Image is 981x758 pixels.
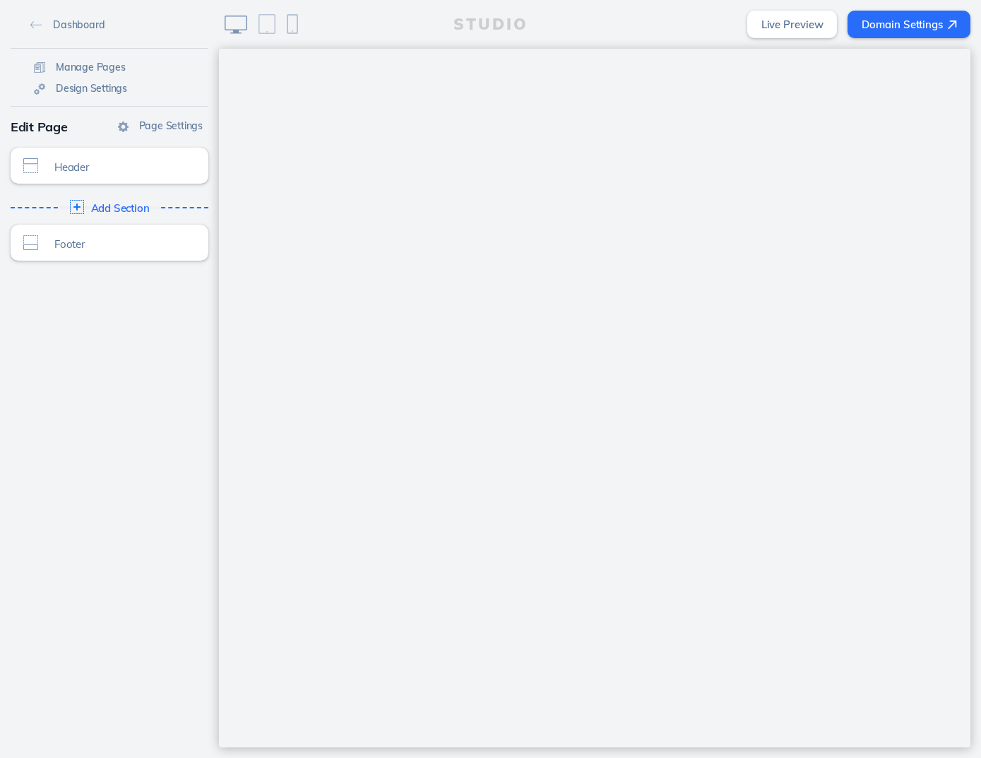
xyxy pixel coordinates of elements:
img: icon-tablet@2x.png [258,14,275,34]
img: icon-section-type-footer@2x.png [23,235,38,250]
img: icon-phone@2x.png [287,14,298,34]
img: icon-section-type-add@2x.png [70,200,84,214]
img: icon-pages@2x.png [34,62,45,73]
img: icon-gears@2x.png [34,83,45,95]
a: Domain Settings [848,11,970,38]
span: Design Settings [56,82,127,95]
img: icon-gear@2x.png [118,122,129,132]
div: Edit Page [11,114,208,141]
img: icon-section-type-header@2x.png [23,158,38,173]
span: Header [54,161,183,173]
span: Manage Pages [56,61,126,73]
span: Dashboard [53,18,105,31]
a: Live Preview [747,11,838,38]
span: Add Section [91,202,150,214]
span: Page Settings [139,119,203,132]
img: icon-arrow-ne@2x.png [948,20,957,30]
span: Footer [54,238,183,250]
img: icon-desktop@2x.png [225,16,247,34]
img: icon-back-arrow@2x.png [30,21,42,29]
